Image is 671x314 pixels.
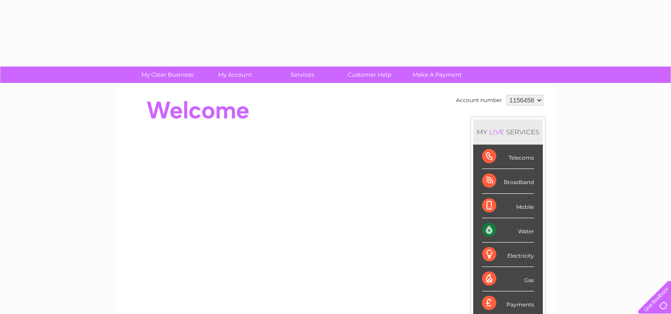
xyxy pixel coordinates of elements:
td: Account number [454,93,504,108]
a: Make A Payment [400,67,474,83]
div: Water [482,218,534,243]
a: Customer Help [333,67,406,83]
div: Broadband [482,169,534,193]
a: Services [266,67,339,83]
a: My Clear Business [131,67,204,83]
div: Mobile [482,194,534,218]
div: Telecoms [482,145,534,169]
div: Gas [482,267,534,291]
div: Electricity [482,243,534,267]
a: My Account [198,67,271,83]
div: MY SERVICES [473,119,543,145]
div: LIVE [487,128,506,136]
